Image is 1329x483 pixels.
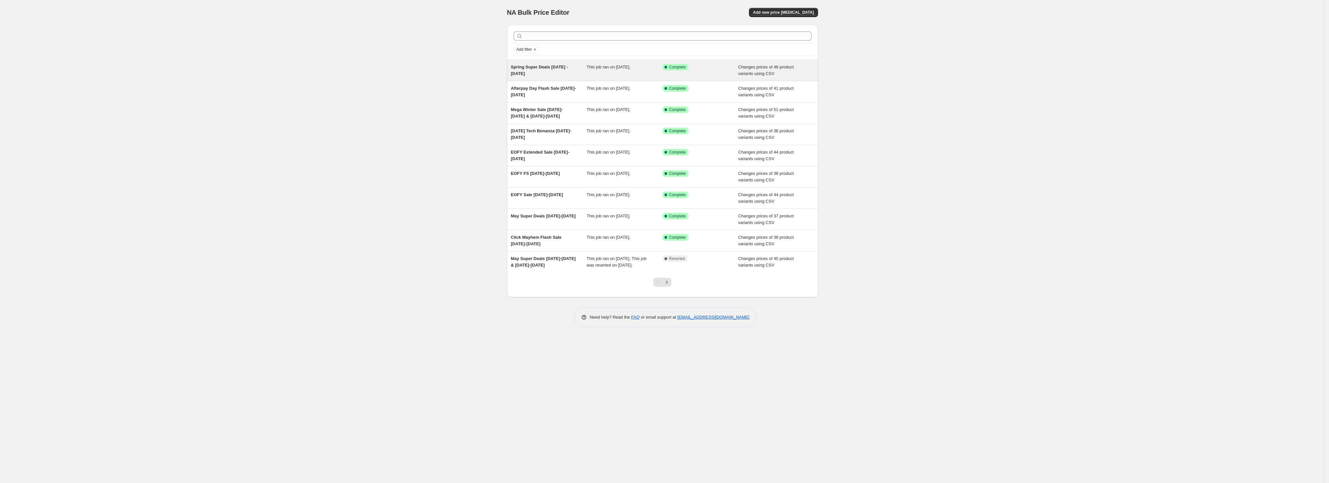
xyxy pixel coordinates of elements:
span: Complete [669,107,686,112]
span: EOFY FS [DATE]-[DATE] [511,171,560,176]
span: May Super Deals [DATE]-[DATE] & [DATE]-[DATE] [511,256,576,268]
button: Add new price [MEDICAL_DATA] [749,8,818,17]
span: This job ran on [DATE]. [587,107,630,112]
span: This job ran on [DATE]. [587,86,630,91]
span: This job ran on [DATE]. [587,235,630,240]
button: Add filter [514,46,540,53]
span: Changes prices of 38 product variants using CSV [738,128,794,140]
span: [DATE] Tech Bonanza [DATE]-[DATE] [511,128,572,140]
span: or email support at [640,315,677,320]
span: Changes prices of 37 product variants using CSV [738,214,794,225]
span: This job ran on [DATE]. [587,150,630,155]
span: Changes prices of 44 product variants using CSV [738,150,794,161]
span: May Super Deals [DATE]-[DATE] [511,214,576,218]
span: Changes prices of 48 product variants using CSV [738,65,794,76]
span: This job ran on [DATE]. [587,171,630,176]
button: Next [662,278,671,287]
span: Mega Winter Sale [DATE]-[DATE] & [DATE]-[DATE] [511,107,563,119]
span: This job ran on [DATE]. [587,192,630,197]
span: Changes prices of 51 product variants using CSV [738,107,794,119]
span: Changes prices of 44 product variants using CSV [738,192,794,204]
span: Changes prices of 38 product variants using CSV [738,171,794,182]
span: Reverted [669,256,685,261]
span: Complete [669,192,686,197]
span: Add filter [517,47,532,52]
span: EOFY Sale [DATE]-[DATE] [511,192,563,197]
span: Complete [669,65,686,70]
a: [EMAIL_ADDRESS][DOMAIN_NAME] [677,315,749,320]
span: Changes prices of 41 product variants using CSV [738,86,794,97]
span: Afterpay Day Flash Sale [DATE]-[DATE] [511,86,576,97]
span: This job ran on [DATE]. [587,128,630,133]
span: Changes prices of 38 product variants using CSV [738,235,794,246]
span: Add new price [MEDICAL_DATA] [753,10,814,15]
a: FAQ [631,315,640,320]
span: Complete [669,150,686,155]
span: Need help? Read the [590,315,631,320]
span: Spring Super Deals [DATE] - [DATE] [511,65,568,76]
span: This job ran on [DATE]. [587,65,630,69]
span: Click Mayhem Flash Sale [DATE]-[DATE] [511,235,562,246]
span: Complete [669,235,686,240]
nav: Pagination [653,278,671,287]
span: This job ran on [DATE]. [587,214,630,218]
span: EOFY Extended Sale [DATE]-[DATE] [511,150,570,161]
span: Complete [669,86,686,91]
span: Complete [669,214,686,219]
span: NA Bulk Price Editor [507,9,570,16]
span: This job ran on [DATE]. This job was reverted on [DATE]. [587,256,646,268]
span: Complete [669,171,686,176]
span: Changes prices of 45 product variants using CSV [738,256,794,268]
span: Complete [669,128,686,134]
